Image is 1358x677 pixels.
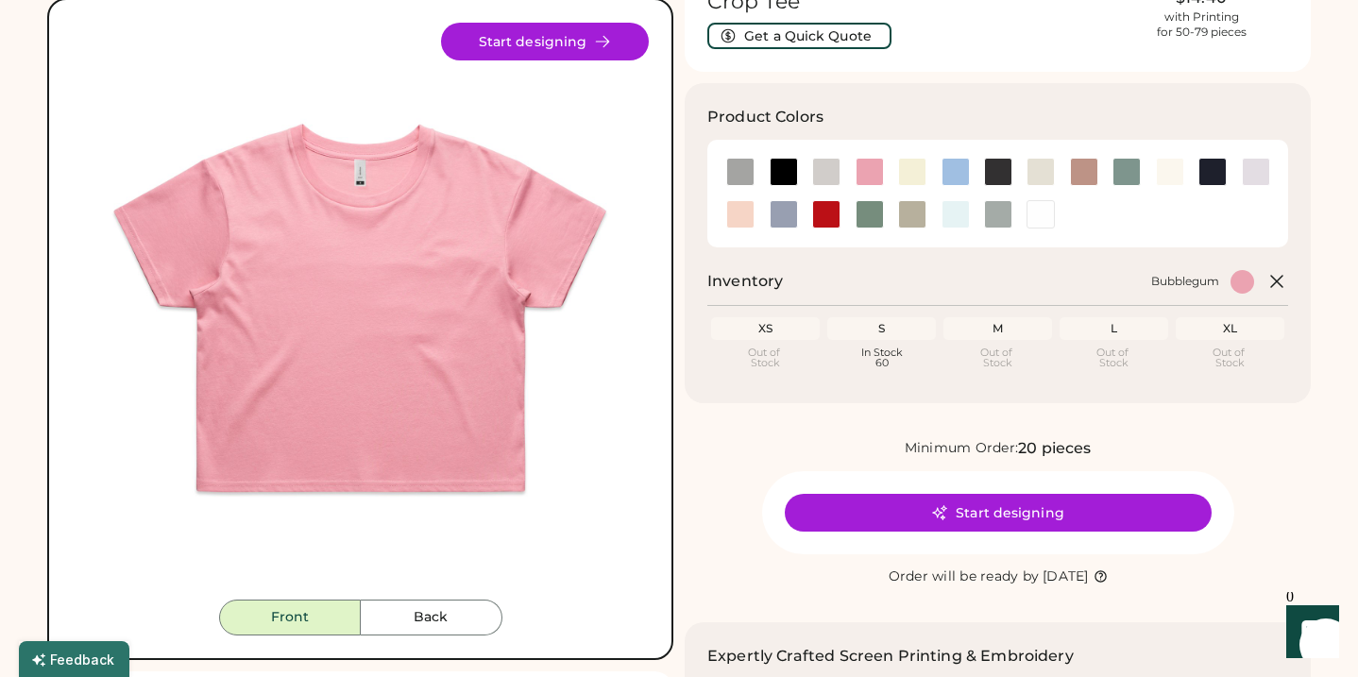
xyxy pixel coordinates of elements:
div: with Printing for 50-79 pieces [1157,9,1247,40]
div: Out of Stock [715,347,816,368]
div: In Stock 60 [831,347,932,368]
h2: Inventory [707,270,783,293]
div: Minimum Order: [905,439,1019,458]
h2: Expertly Crafted Screen Printing & Embroidery [707,645,1074,668]
div: Out of Stock [1063,347,1164,368]
div: L [1063,321,1164,336]
div: Bubblegum [1151,274,1219,289]
div: Out of Stock [947,347,1048,368]
button: Front [219,600,361,635]
div: M [947,321,1048,336]
img: 4062 - Bubblegum Front Image [72,23,649,600]
button: Get a Quick Quote [707,23,891,49]
button: Start designing [785,494,1212,532]
div: 4062 Style Image [72,23,649,600]
button: Start designing [441,23,649,60]
div: [DATE] [1043,567,1089,586]
div: Order will be ready by [889,567,1040,586]
div: 20 pieces [1018,437,1091,460]
div: S [831,321,932,336]
div: XS [715,321,816,336]
iframe: Front Chat [1268,592,1350,673]
div: Out of Stock [1180,347,1281,368]
h3: Product Colors [707,106,823,128]
div: XL [1180,321,1281,336]
button: Back [361,600,502,635]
